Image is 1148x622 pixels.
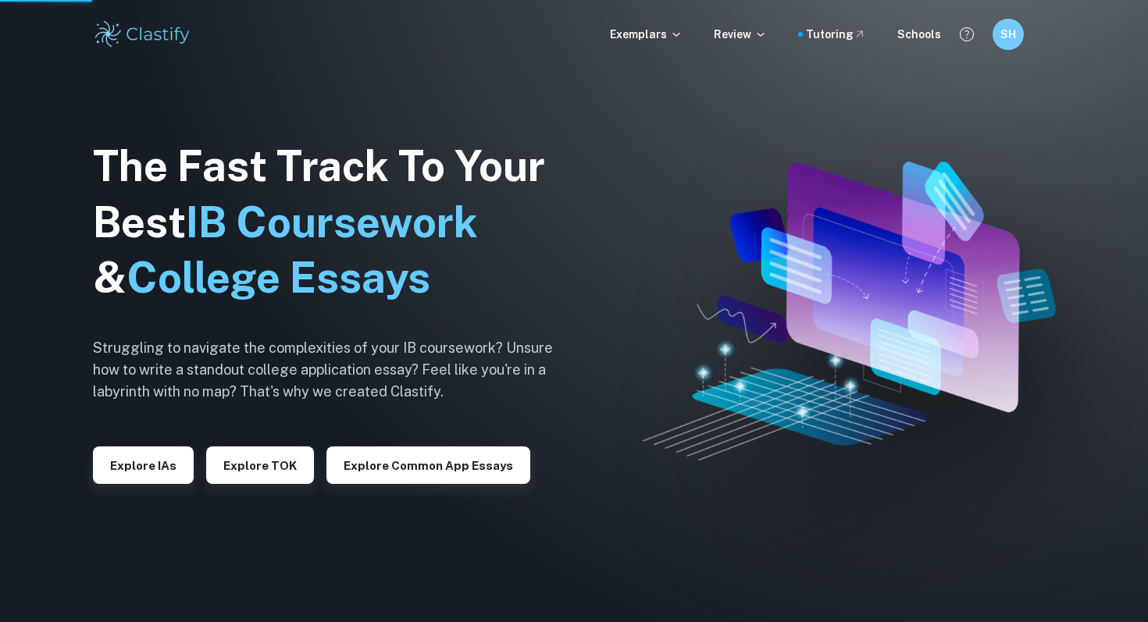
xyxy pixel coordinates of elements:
h1: The Fast Track To Your Best & [93,138,577,307]
a: Explore TOK [206,457,314,472]
p: Review [714,26,767,43]
a: Explore IAs [93,457,194,472]
a: Schools [897,26,941,43]
img: Clastify hero [643,162,1056,460]
button: Explore Common App essays [326,446,530,484]
button: Explore IAs [93,446,194,484]
button: Explore TOK [206,446,314,484]
button: SH [993,19,1024,50]
h6: SH [1000,26,1018,43]
a: Explore Common App essays [326,457,530,472]
h6: Struggling to navigate the complexities of your IB coursework? Unsure how to write a standout col... [93,337,577,403]
a: Tutoring [806,26,866,43]
img: Clastify logo [93,19,192,50]
p: Exemplars [610,26,683,43]
button: Help and Feedback [954,21,980,48]
span: IB Coursework [186,197,478,247]
span: College Essays [127,253,430,302]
